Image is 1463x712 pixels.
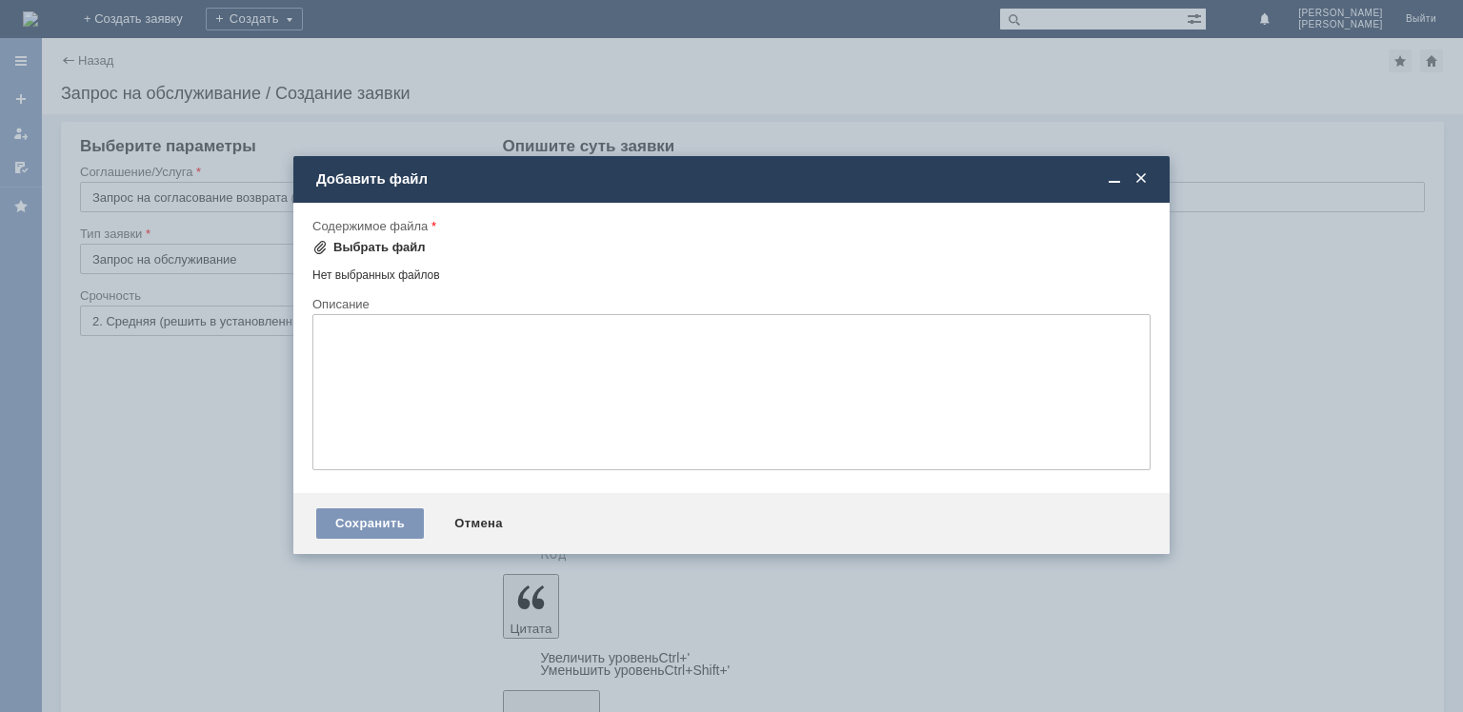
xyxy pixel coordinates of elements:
[312,261,1151,283] div: Нет выбранных файлов
[1132,170,1151,188] span: Закрыть
[8,23,278,69] div: 30.09. пришла покупатель в 14-30 просит вернуть денежные средства за приобретенный ранее товар в ...
[312,220,1147,232] div: Содержимое файла
[312,298,1147,310] div: Описание
[8,8,278,23] div: Добрый день!
[8,69,278,99] div: Карандаш ( товар) проверили,он надлежащего качества.
[8,99,278,114] div: Чеки и заявления во вложении.
[333,240,426,255] div: Выбрать файл
[316,170,1151,188] div: Добавить файл
[1105,170,1124,188] span: Свернуть (Ctrl + M)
